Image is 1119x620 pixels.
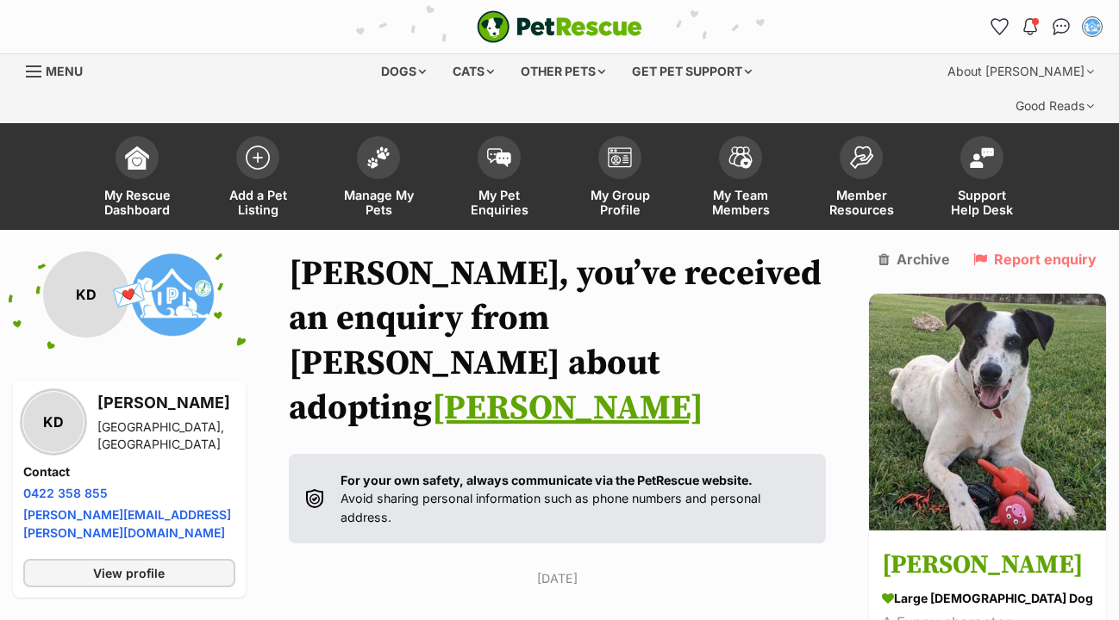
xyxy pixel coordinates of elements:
[581,188,659,217] span: My Group Profile
[970,147,994,168] img: help-desk-icon-fdf02630f3aa405de69fd3d07c3f3aa587a6932b1a1747fa1d2bba05be0121f9.svg
[366,146,391,169] img: manage-my-pets-icon-02211641906a0b7f246fdf0571729dbe1e7629f14944591b6c1af311fb30b64b.svg
[1016,13,1044,40] button: Notifications
[1053,18,1071,35] img: chat-41dd97257d64d25036548639549fe6c8038ab92f7586957e7f3b1b290dea8141.svg
[1023,18,1037,35] img: notifications-46538b983faf8c2785f20acdc204bb7945ddae34d4c08c2a6579f10ce5e182be.svg
[125,146,149,170] img: dashboard-icon-eb2f2d2d3e046f16d808141f083e7271f6b2e854fb5c12c21221c1fb7104beca.svg
[43,251,129,338] div: KD
[935,54,1106,89] div: About [PERSON_NAME]
[728,146,753,169] img: team-members-icon-5396bd8760b3fe7c0b43da4ab00e1e3bb1a5d9ba89233759b79545d2d3fc5d0d.svg
[608,147,632,168] img: group-profile-icon-3fa3cf56718a62981997c0bc7e787c4b2cf8bcc04b72c1350f741eb67cf2f40e.svg
[487,148,511,167] img: pet-enquiries-icon-7e3ad2cf08bfb03b45e93fb7055b45f3efa6380592205ae92323e6603595dc1f.svg
[439,127,559,230] a: My Pet Enquiries
[477,10,642,43] a: PetRescue
[26,54,95,85] a: Menu
[432,387,703,430] a: [PERSON_NAME]
[509,54,617,89] div: Other pets
[477,10,642,43] img: logo-e224e6f780fb5917bec1dbf3a21bbac754714ae5b6737aabdf751b685950b380.svg
[1047,13,1075,40] a: Conversations
[77,127,197,230] a: My Rescue Dashboard
[882,589,1093,607] div: large [DEMOGRAPHIC_DATA] Dog
[46,64,83,78] span: Menu
[973,251,1097,267] a: Report enquiry
[318,127,439,230] a: Manage My Pets
[23,486,108,500] a: 0422 358 855
[1003,89,1106,123] div: Good Reads
[702,188,779,217] span: My Team Members
[23,463,235,480] h4: Contact
[878,251,950,267] a: Archive
[341,473,753,487] strong: For your own safety, always communicate via the PetRescue website.
[943,188,1021,217] span: Support Help Desk
[801,127,922,230] a: Member Resources
[922,127,1042,230] a: Support Help Desk
[219,188,297,217] span: Add a Pet Listing
[985,13,1013,40] a: Favourites
[93,564,165,582] span: View profile
[849,146,873,169] img: member-resources-icon-8e73f808a243e03378d46382f2149f9095a855e16c252ad45f914b54edf8863c.svg
[460,188,538,217] span: My Pet Enquiries
[98,188,176,217] span: My Rescue Dashboard
[23,392,84,452] div: KD
[559,127,680,230] a: My Group Profile
[340,188,417,217] span: Manage My Pets
[369,54,438,89] div: Dogs
[882,546,1093,585] h3: [PERSON_NAME]
[822,188,900,217] span: Member Resources
[1078,13,1106,40] button: My account
[441,54,506,89] div: Cats
[23,507,231,540] a: [PERSON_NAME][EMAIL_ADDRESS][PERSON_NAME][DOMAIN_NAME]
[110,276,149,313] span: 💌
[97,418,235,453] div: [GEOGRAPHIC_DATA], [GEOGRAPHIC_DATA]
[129,251,216,338] img: Pyrenees Animal Rescue profile pic
[197,127,318,230] a: Add a Pet Listing
[246,146,270,170] img: add-pet-listing-icon-0afa8454b4691262ce3f59096e99ab1cd57d4a30225e0717b998d2c9b9846f56.svg
[97,391,235,415] h3: [PERSON_NAME]
[23,559,235,587] a: View profile
[1084,18,1101,35] img: susan bullen profile pic
[869,294,1106,530] img: Toby
[985,13,1106,40] ul: Account quick links
[289,251,826,431] h1: [PERSON_NAME], you’ve received an enquiry from [PERSON_NAME] about adopting
[620,54,764,89] div: Get pet support
[289,569,826,587] p: [DATE]
[680,127,801,230] a: My Team Members
[341,471,809,526] p: Avoid sharing personal information such as phone numbers and personal address.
